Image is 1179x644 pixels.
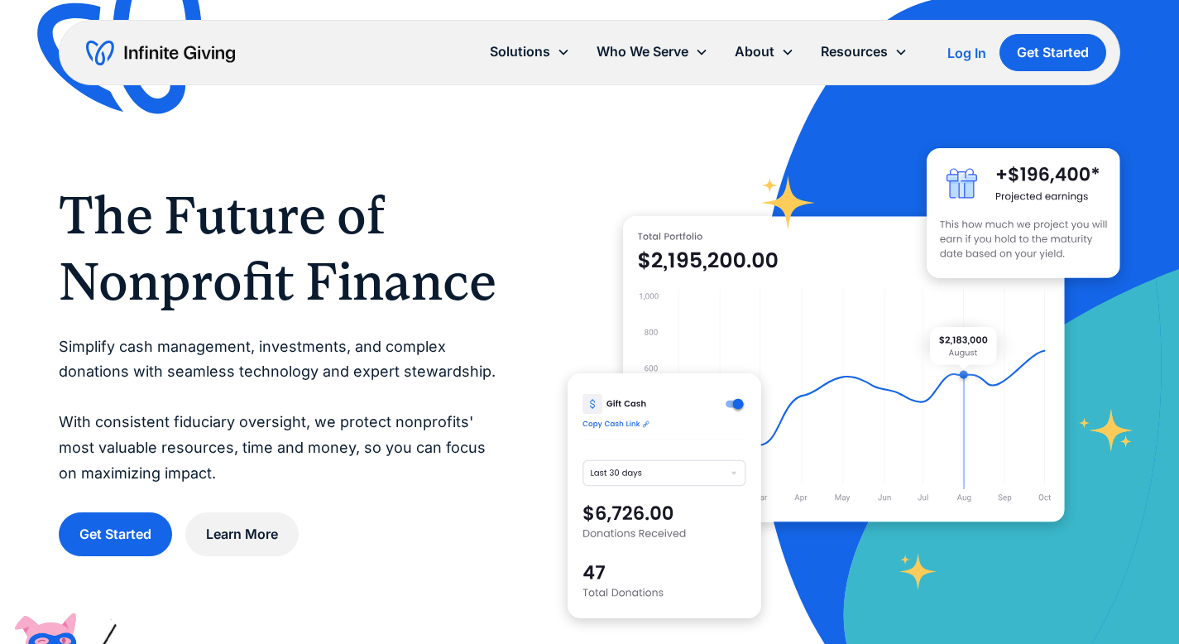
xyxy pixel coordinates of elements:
img: donation software for nonprofits [568,373,761,618]
p: Simplify cash management, investments, and complex donations with seamless technology and expert ... [59,334,501,487]
div: About [721,34,808,70]
h1: The Future of Nonprofit Finance [59,182,501,315]
div: Who We Serve [583,34,721,70]
a: Learn More [185,512,299,556]
a: Get Started [59,512,172,556]
div: About [735,41,774,63]
div: Resources [821,41,888,63]
img: nonprofit donation platform [623,216,1065,521]
div: Who We Serve [597,41,688,63]
div: Solutions [490,41,550,63]
div: Resources [808,34,921,70]
div: Solutions [477,34,583,70]
a: home [86,40,235,66]
div: Log In [947,46,986,60]
a: Get Started [999,34,1106,71]
a: Log In [947,43,986,63]
img: fundraising star [1079,409,1134,452]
